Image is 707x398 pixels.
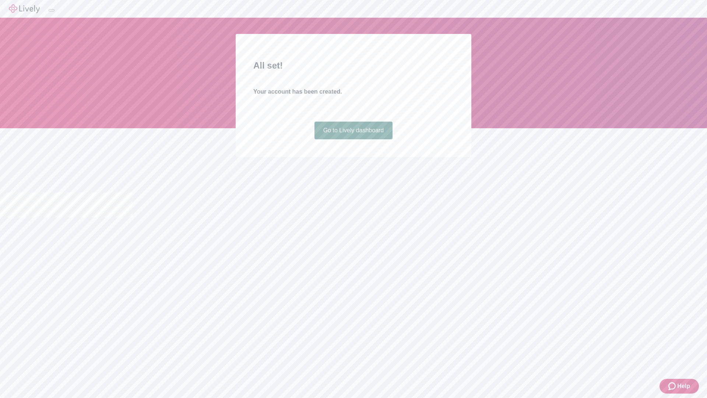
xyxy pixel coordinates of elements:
[9,4,40,13] img: Lively
[253,59,454,72] h2: All set!
[677,382,690,391] span: Help
[253,87,454,96] h4: Your account has been created.
[314,122,393,139] a: Go to Lively dashboard
[659,379,699,394] button: Zendesk support iconHelp
[668,382,677,391] svg: Zendesk support icon
[49,9,54,11] button: Log out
